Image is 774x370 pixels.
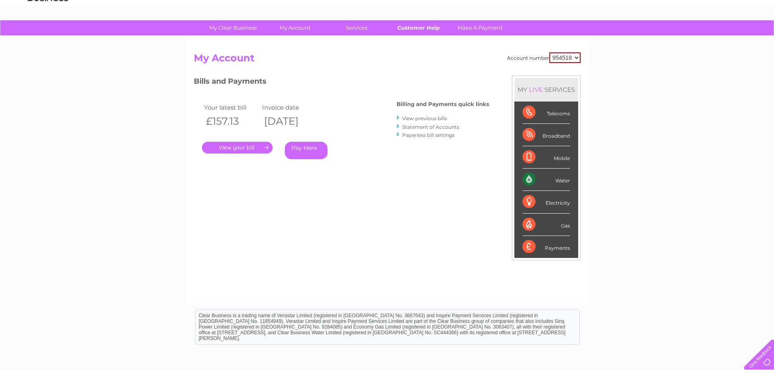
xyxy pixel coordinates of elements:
div: LIVE [527,86,544,93]
div: Telecoms [523,102,570,124]
a: Customer Help [385,20,452,35]
a: 0333 014 3131 [621,4,677,14]
td: Invoice date [260,102,319,113]
a: Contact [720,35,740,41]
div: Broadband [523,124,570,146]
th: [DATE] [260,113,319,130]
a: View previous bills [402,115,447,121]
a: Energy [651,35,669,41]
a: Pay Here [285,142,327,159]
a: Make A Payment [447,20,514,35]
a: Services [323,20,390,35]
a: Paperless bill settings [402,132,455,138]
div: Account number [507,52,581,63]
img: logo.png [27,21,69,46]
a: . [202,142,273,154]
a: My Account [261,20,328,35]
div: Electricity [523,191,570,213]
div: Gas [523,214,570,236]
div: Mobile [523,146,570,169]
div: Clear Business is a trading name of Verastar Limited (registered in [GEOGRAPHIC_DATA] No. 3667643... [195,4,579,39]
a: Blog [703,35,715,41]
td: Your latest bill [202,102,260,113]
h2: My Account [194,52,581,68]
a: Log out [747,35,766,41]
th: £157.13 [202,113,260,130]
h4: Billing and Payments quick links [397,101,489,107]
a: Statement of Accounts [402,124,459,130]
a: Telecoms [674,35,698,41]
div: Water [523,169,570,191]
a: My Clear Business [199,20,267,35]
h3: Bills and Payments [194,76,489,90]
div: MY SERVICES [514,78,578,101]
div: Payments [523,236,570,258]
a: Water [631,35,646,41]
